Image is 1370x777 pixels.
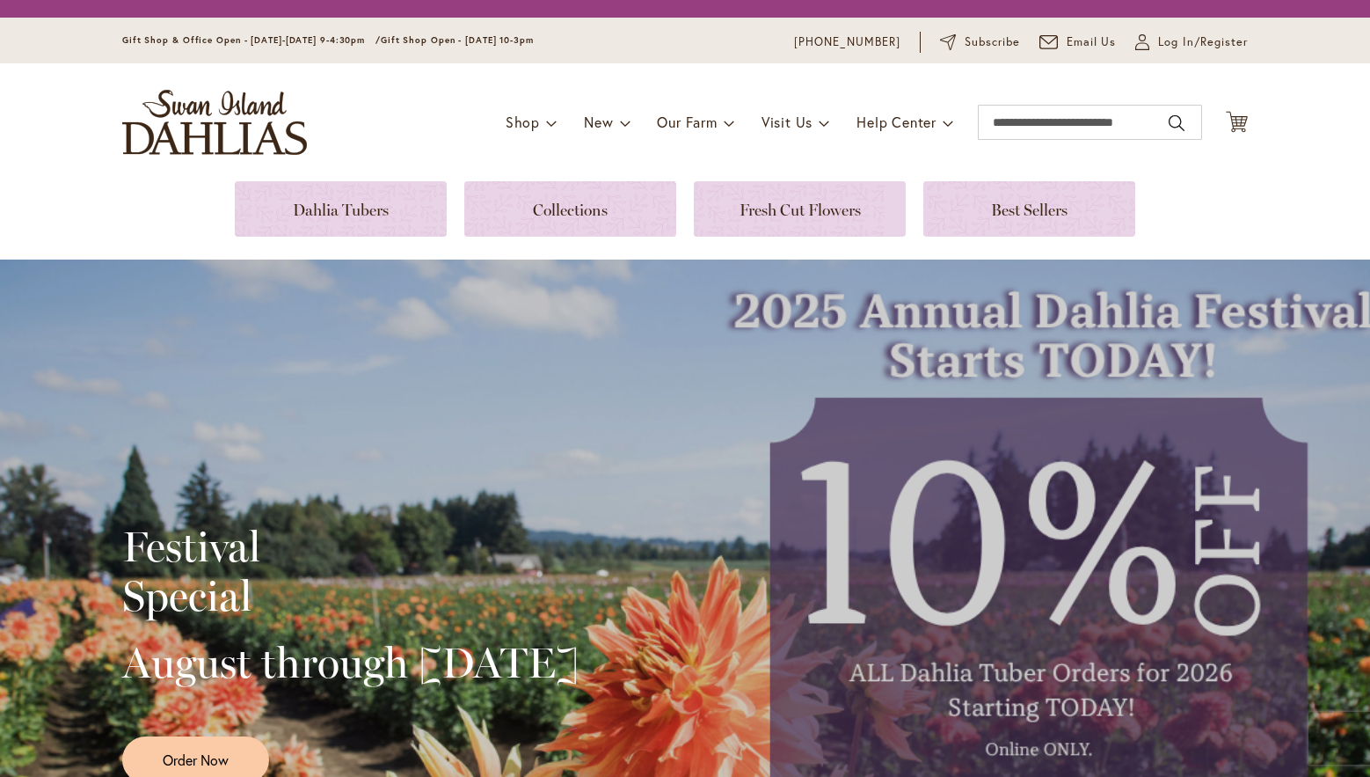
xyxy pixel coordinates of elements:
[122,90,307,155] a: store logo
[163,750,229,770] span: Order Now
[856,113,936,131] span: Help Center
[584,113,613,131] span: New
[381,34,534,46] span: Gift Shop Open - [DATE] 10-3pm
[506,113,540,131] span: Shop
[1039,33,1117,51] a: Email Us
[122,522,579,620] h2: Festival Special
[657,113,717,131] span: Our Farm
[965,33,1020,51] span: Subscribe
[794,33,900,51] a: [PHONE_NUMBER]
[1158,33,1248,51] span: Log In/Register
[1135,33,1248,51] a: Log In/Register
[940,33,1020,51] a: Subscribe
[122,638,579,687] h2: August through [DATE]
[1067,33,1117,51] span: Email Us
[762,113,813,131] span: Visit Us
[122,34,381,46] span: Gift Shop & Office Open - [DATE]-[DATE] 9-4:30pm /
